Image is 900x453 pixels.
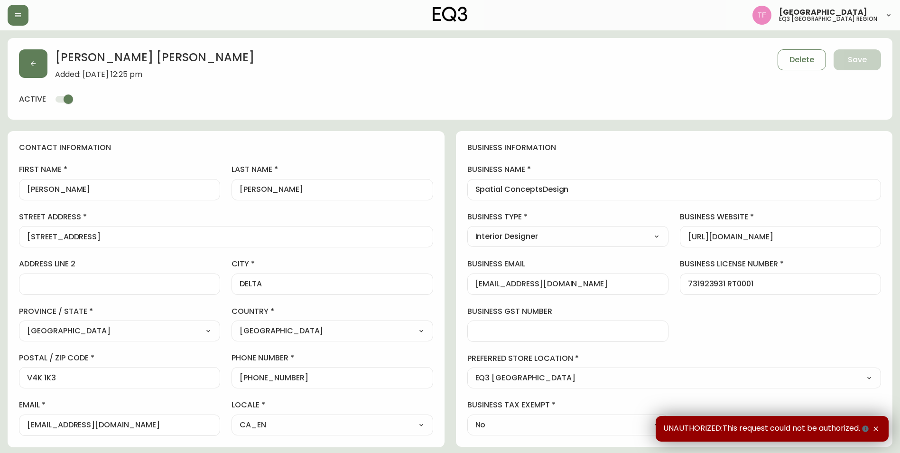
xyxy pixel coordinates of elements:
[467,164,881,175] label: business name
[19,212,433,222] label: street address
[232,259,433,269] label: city
[778,49,826,70] button: Delete
[433,7,468,22] img: logo
[467,306,668,317] label: business gst number
[752,6,771,25] img: 971393357b0bdd4f0581b88529d406f6
[779,9,867,16] span: [GEOGRAPHIC_DATA]
[232,164,433,175] label: last name
[19,306,220,317] label: province / state
[232,353,433,363] label: phone number
[19,353,220,363] label: postal / zip code
[789,55,814,65] span: Delete
[19,259,220,269] label: address line 2
[19,400,220,410] label: email
[467,259,668,269] label: business email
[55,49,254,70] h2: [PERSON_NAME] [PERSON_NAME]
[19,142,433,153] h4: contact information
[680,259,881,269] label: business license number
[688,232,873,241] input: https://www.designshop.com
[467,353,881,364] label: preferred store location
[663,424,871,434] span: UNAUTHORIZED:This request could not be authorized.
[232,306,433,317] label: country
[19,94,46,104] h4: active
[779,16,877,22] h5: eq3 [GEOGRAPHIC_DATA] region
[680,212,881,222] label: business website
[467,212,668,222] label: business type
[467,142,881,153] h4: business information
[467,400,668,410] label: business tax exempt
[55,70,254,79] span: Added: [DATE] 12:25 pm
[232,400,433,410] label: locale
[19,164,220,175] label: first name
